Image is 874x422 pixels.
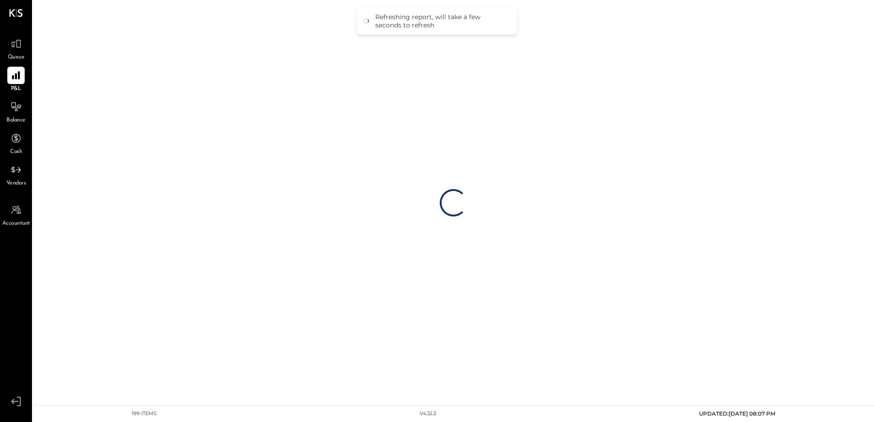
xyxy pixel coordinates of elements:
span: Cash [10,148,22,156]
span: Balance [6,116,26,125]
span: Accountant [2,220,30,228]
a: Queue [0,35,32,62]
span: Vendors [6,179,26,188]
div: 199 items [132,410,157,417]
span: Queue [8,53,25,62]
div: Refreshing report, will take a few seconds to refresh [375,13,508,29]
span: P&L [11,85,21,93]
span: UPDATED: [DATE] 08:07 PM [699,410,775,417]
a: Balance [0,98,32,125]
a: P&L [0,67,32,93]
a: Vendors [0,161,32,188]
div: v 4.32.3 [420,410,436,417]
a: Cash [0,130,32,156]
a: Accountant [0,201,32,228]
